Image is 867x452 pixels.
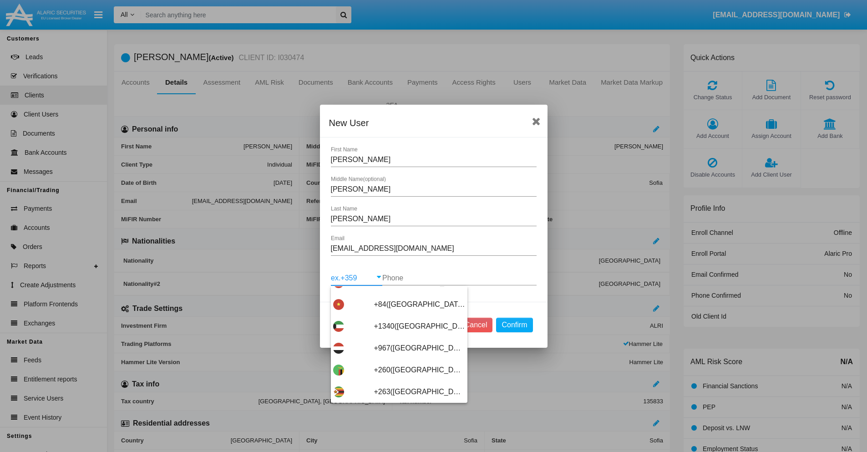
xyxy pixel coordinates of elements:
[374,359,465,381] span: +260([GEOGRAPHIC_DATA])
[329,116,538,130] div: New User
[374,381,465,403] span: +263([GEOGRAPHIC_DATA])
[496,318,532,332] button: Confirm
[374,315,465,337] span: +1340([GEOGRAPHIC_DATA], [GEOGRAPHIC_DATA])
[374,294,465,315] span: +84([GEOGRAPHIC_DATA])
[374,337,465,359] span: +967([GEOGRAPHIC_DATA])
[459,318,493,332] button: Cancel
